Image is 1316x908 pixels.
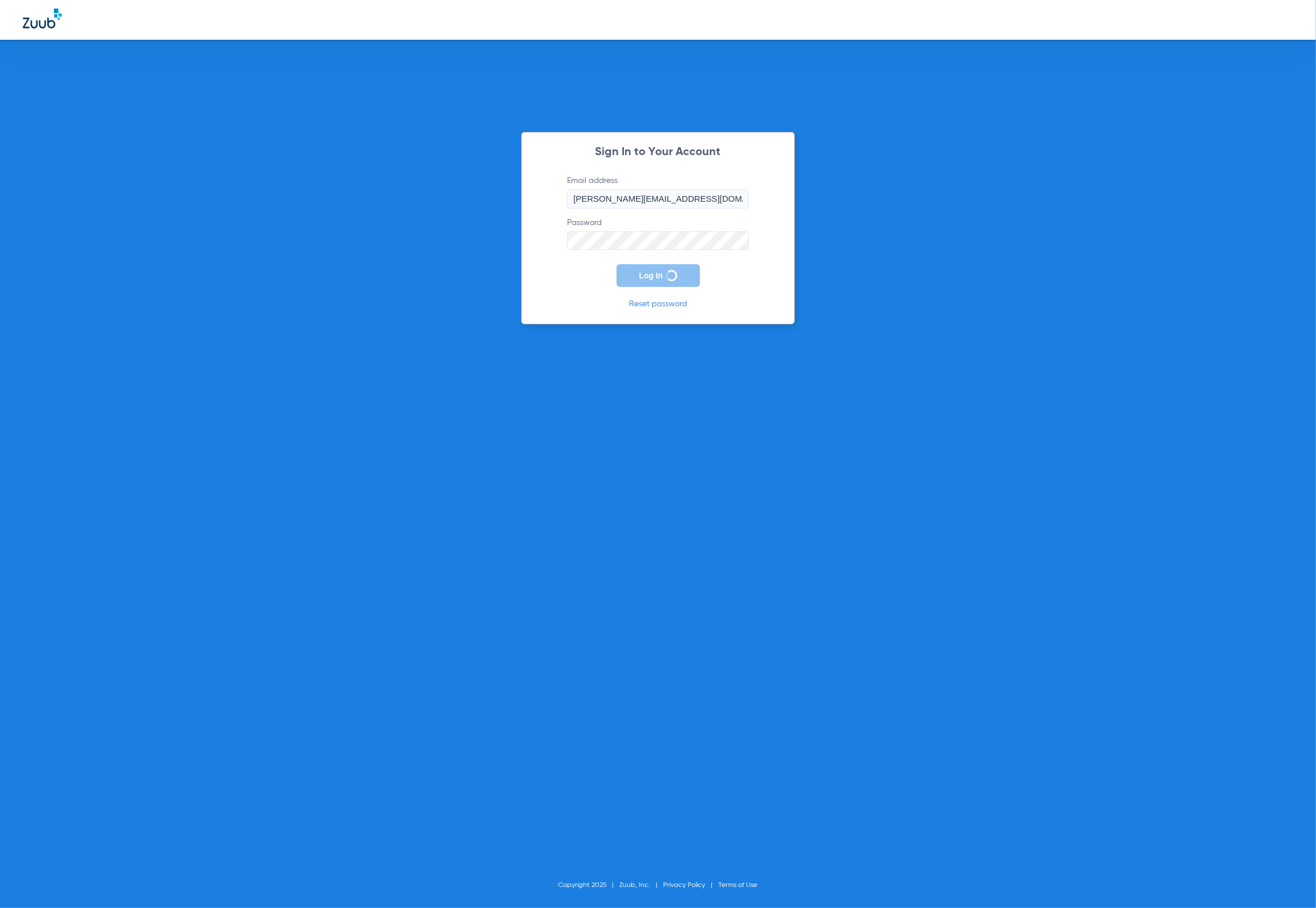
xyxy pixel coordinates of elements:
[620,880,664,891] li: Zuub, Inc.
[629,300,687,308] a: Reset password
[639,271,663,280] span: Log In
[567,189,749,209] input: Email address
[567,217,749,251] label: Password
[23,9,62,28] img: Zuub Logo
[567,175,749,209] label: Email address
[550,147,766,158] h2: Sign In to Your Account
[567,231,749,251] input: Password
[617,264,700,287] button: Log In
[559,880,620,891] li: Copyright 2025
[719,882,758,889] a: Terms of Use
[664,882,706,889] a: Privacy Policy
